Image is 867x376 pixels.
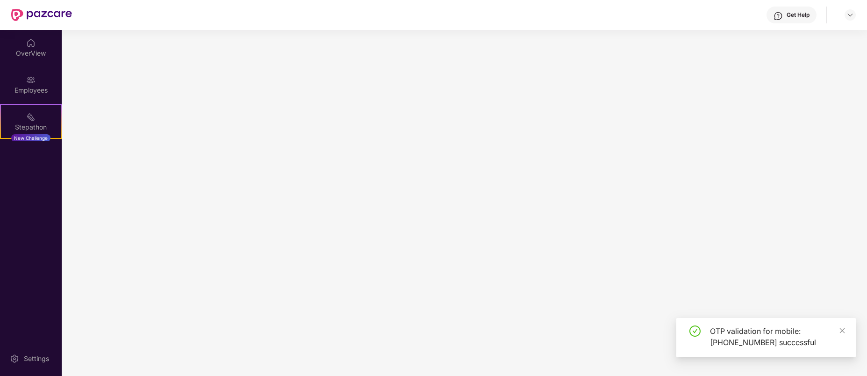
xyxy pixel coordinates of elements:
[11,134,50,142] div: New Challenge
[846,11,854,19] img: svg+xml;base64,PHN2ZyBpZD0iRHJvcGRvd24tMzJ4MzIiIHhtbG5zPSJodHRwOi8vd3d3LnczLm9yZy8yMDAwL3N2ZyIgd2...
[26,38,36,48] img: svg+xml;base64,PHN2ZyBpZD0iSG9tZSIgeG1sbnM9Imh0dHA6Ly93d3cudzMub3JnLzIwMDAvc3ZnIiB3aWR0aD0iMjAiIG...
[11,9,72,21] img: New Pazcare Logo
[21,354,52,363] div: Settings
[774,11,783,21] img: svg+xml;base64,PHN2ZyBpZD0iSGVscC0zMngzMiIgeG1sbnM9Imh0dHA6Ly93d3cudzMub3JnLzIwMDAvc3ZnIiB3aWR0aD...
[26,75,36,85] img: svg+xml;base64,PHN2ZyBpZD0iRW1wbG95ZWVzIiB4bWxucz0iaHR0cDovL3d3dy53My5vcmcvMjAwMC9zdmciIHdpZHRoPS...
[1,123,61,132] div: Stepathon
[26,112,36,122] img: svg+xml;base64,PHN2ZyB4bWxucz0iaHR0cDovL3d3dy53My5vcmcvMjAwMC9zdmciIHdpZHRoPSIyMSIgaGVpZ2h0PSIyMC...
[787,11,810,19] div: Get Help
[839,327,846,334] span: close
[689,325,701,337] span: check-circle
[10,354,19,363] img: svg+xml;base64,PHN2ZyBpZD0iU2V0dGluZy0yMHgyMCIgeG1sbnM9Imh0dHA6Ly93d3cudzMub3JnLzIwMDAvc3ZnIiB3aW...
[710,325,845,348] div: OTP validation for mobile: [PHONE_NUMBER] successful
